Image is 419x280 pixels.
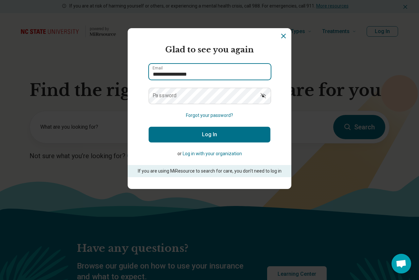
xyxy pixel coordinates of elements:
label: Password [153,93,177,98]
p: If you are using MiResource to search for care, you don’t need to log in [137,168,282,175]
section: Login Dialog [128,28,291,189]
button: Log In [149,127,270,142]
button: Dismiss [280,32,287,40]
button: Log in with your organization [183,150,242,157]
p: or [149,150,270,157]
button: Show password [256,88,270,103]
button: Forgot your password? [186,112,233,119]
label: Email [153,66,163,70]
h2: Glad to see you again [149,44,270,56]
